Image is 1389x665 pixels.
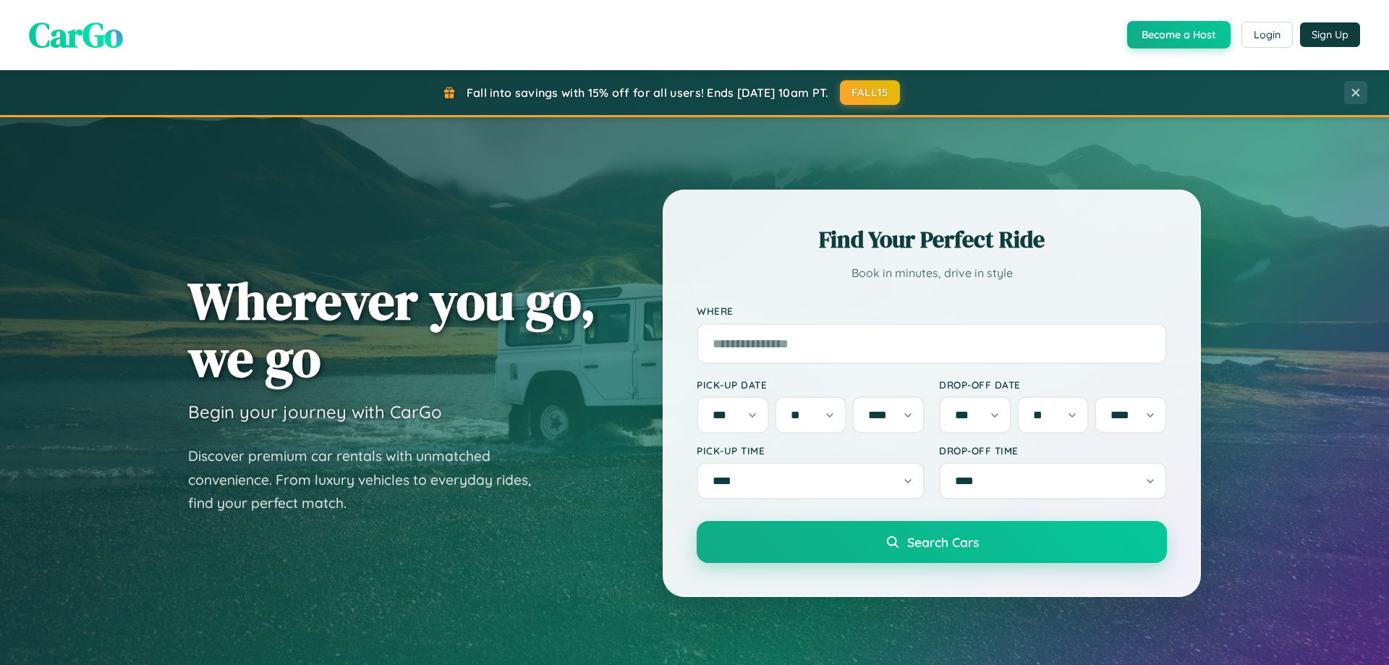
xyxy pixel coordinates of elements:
span: CarGo [29,11,123,59]
h3: Begin your journey with CarGo [188,401,442,423]
label: Pick-up Date [697,378,925,391]
button: Login [1241,22,1293,48]
label: Drop-off Time [939,444,1167,457]
label: Drop-off Date [939,378,1167,391]
button: Become a Host [1127,21,1231,48]
h1: Wherever you go, we go [188,272,596,386]
p: Book in minutes, drive in style [697,263,1167,284]
span: Fall into savings with 15% off for all users! Ends [DATE] 10am PT. [467,85,829,100]
h2: Find Your Perfect Ride [697,224,1167,255]
button: FALL15 [840,80,901,105]
p: Discover premium car rentals with unmatched convenience. From luxury vehicles to everyday rides, ... [188,444,550,515]
span: Search Cars [907,534,979,550]
button: Sign Up [1300,22,1360,47]
label: Pick-up Time [697,444,925,457]
button: Search Cars [697,521,1167,563]
label: Where [697,305,1167,318]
